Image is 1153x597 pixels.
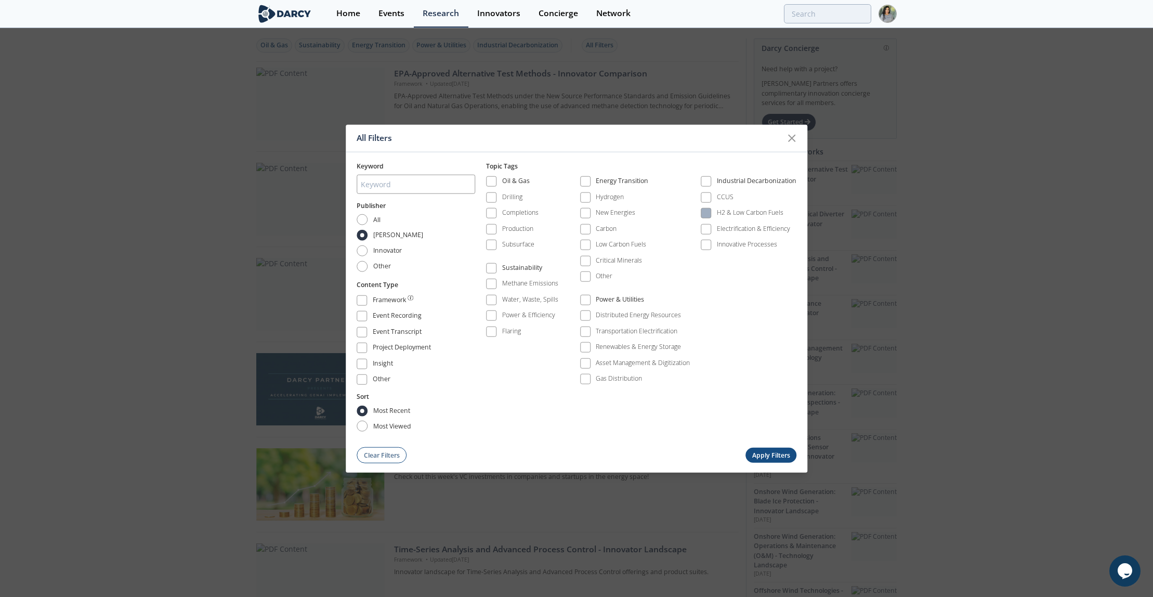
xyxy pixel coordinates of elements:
[373,295,406,307] div: Framework
[717,224,790,233] div: Electrification & Efficiency
[596,192,624,202] div: Hydrogen
[596,342,681,352] div: Renewables & Energy Storage
[373,374,390,387] div: Other
[502,327,521,336] div: Flaring
[357,161,384,170] span: Keyword
[373,230,423,240] span: [PERSON_NAME]
[717,208,783,217] div: H2 & Low Carbon Fuels
[373,421,411,431] span: most viewed
[357,230,368,241] input: [PERSON_NAME]
[486,161,518,170] span: Topic Tags
[378,9,404,18] div: Events
[717,176,796,189] div: Industrial Decarbonization
[596,374,642,383] div: Gas Distribution
[1109,555,1143,587] iframe: chat widget
[357,175,475,194] input: Keyword
[596,358,690,368] div: Asset Management & Digitization
[373,311,422,323] div: Event Recording
[502,208,539,217] div: Completions
[357,405,368,416] input: most recent
[357,245,368,256] input: Innovator
[373,343,431,355] div: Project Deployment
[502,192,522,202] div: Drilling
[373,262,391,271] span: Other
[502,310,555,320] div: Power & Efficiency
[502,176,530,189] div: Oil & Gas
[357,261,368,272] input: Other
[373,215,381,224] span: All
[357,214,368,225] input: All
[336,9,360,18] div: Home
[596,240,646,249] div: Low Carbon Fuels
[373,358,393,371] div: Insight
[596,208,635,217] div: New Energies
[596,176,648,189] div: Energy Transition
[502,295,558,304] div: Water, Waste, Spills
[596,271,612,281] div: Other
[357,392,369,401] button: Sort
[373,406,410,416] span: most recent
[879,5,897,23] img: Profile
[596,224,617,233] div: Carbon
[423,9,459,18] div: Research
[539,9,578,18] div: Concierge
[502,240,534,249] div: Subsurface
[357,421,368,432] input: most viewed
[373,327,422,339] div: Event Transcript
[373,246,402,255] span: Innovator
[502,224,533,233] div: Production
[357,280,398,289] span: Content Type
[408,295,413,301] img: information.svg
[596,9,631,18] div: Network
[357,201,386,211] button: Publisher
[357,447,407,463] button: Clear Filters
[502,263,542,276] div: Sustainability
[717,192,733,202] div: CCUS
[596,327,677,336] div: Transportation Electrification
[596,256,642,265] div: Critical Minerals
[784,4,871,23] input: Advanced Search
[717,240,777,249] div: Innovative Processes
[357,280,398,289] button: Content Type
[357,128,782,148] div: All Filters
[596,310,681,320] div: Distributed Energy Resources
[256,5,313,23] img: logo-wide.svg
[477,9,520,18] div: Innovators
[357,201,386,210] span: Publisher
[596,295,644,307] div: Power & Utilities
[502,279,558,288] div: Methane Emissions
[745,448,796,463] button: Apply Filters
